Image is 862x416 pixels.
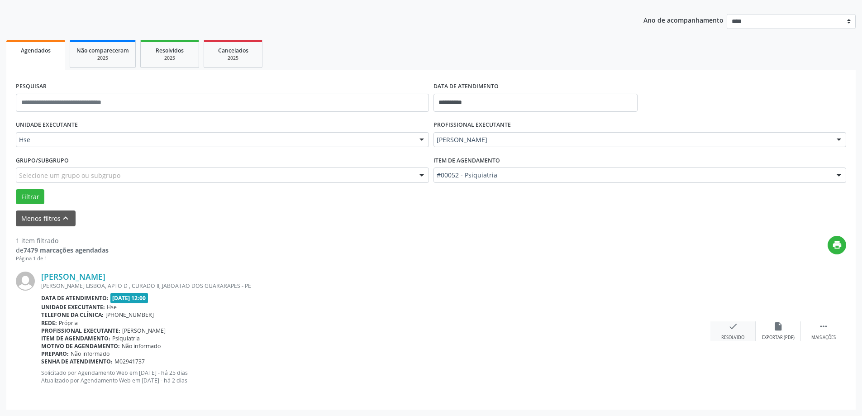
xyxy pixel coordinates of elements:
[433,118,511,132] label: PROFISSIONAL EXECUTANTE
[16,189,44,205] button: Filtrar
[762,335,795,341] div: Exportar (PDF)
[71,350,110,358] span: Não informado
[105,311,154,319] span: [PHONE_NUMBER]
[433,153,500,167] label: Item de agendamento
[433,80,499,94] label: DATA DE ATENDIMENTO
[437,135,828,144] span: [PERSON_NAME]
[811,335,836,341] div: Mais ações
[728,321,738,331] i: check
[16,118,78,132] label: UNIDADE EXECUTANTE
[16,236,109,245] div: 1 item filtrado
[437,171,828,180] span: #00052 - Psiquiatria
[107,303,117,311] span: Hse
[41,327,120,335] b: Profissional executante:
[41,350,69,358] b: Preparo:
[76,47,129,54] span: Não compareceram
[21,47,51,54] span: Agendados
[16,255,109,263] div: Página 1 de 1
[122,327,166,335] span: [PERSON_NAME]
[41,335,110,342] b: Item de agendamento:
[832,240,842,250] i: print
[773,321,783,331] i: insert_drive_file
[59,319,78,327] span: Própria
[41,311,104,319] b: Telefone da clínica:
[16,80,47,94] label: PESQUISAR
[24,246,109,254] strong: 7479 marcações agendadas
[112,335,140,342] span: Psiquiatria
[122,342,161,350] span: Não informado
[41,342,120,350] b: Motivo de agendamento:
[41,319,57,327] b: Rede:
[41,272,105,282] a: [PERSON_NAME]
[828,236,846,254] button: print
[76,55,129,62] div: 2025
[721,335,744,341] div: Resolvido
[16,210,76,226] button: Menos filtroskeyboard_arrow_up
[19,135,410,144] span: Hse
[16,272,35,291] img: img
[19,171,120,180] span: Selecione um grupo ou subgrupo
[16,245,109,255] div: de
[61,213,71,223] i: keyboard_arrow_up
[110,293,148,303] span: [DATE] 12:00
[41,282,710,290] div: [PERSON_NAME] LISBOA, APTO D , CURADO II, JABOATAO DOS GUARARAPES - PE
[210,55,256,62] div: 2025
[41,303,105,311] b: Unidade executante:
[156,47,184,54] span: Resolvidos
[147,55,192,62] div: 2025
[16,153,69,167] label: Grupo/Subgrupo
[819,321,829,331] i: 
[41,294,109,302] b: Data de atendimento:
[218,47,248,54] span: Cancelados
[114,358,145,365] span: M02941737
[41,358,113,365] b: Senha de atendimento:
[643,14,724,25] p: Ano de acompanhamento
[41,369,710,384] p: Solicitado por Agendamento Web em [DATE] - há 25 dias Atualizado por Agendamento Web em [DATE] - ...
